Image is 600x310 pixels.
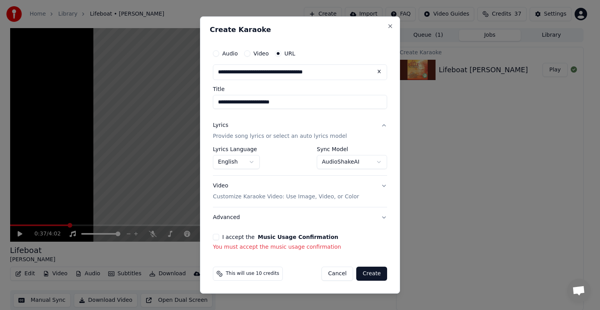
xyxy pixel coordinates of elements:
[356,267,387,281] button: Create
[213,146,260,152] label: Lyrics Language
[258,234,338,240] button: I accept the
[213,146,387,175] div: LyricsProvide song lyrics or select an auto lyrics model
[254,51,269,56] label: Video
[321,267,353,281] button: Cancel
[226,271,279,277] span: This will use 10 credits
[213,86,387,92] label: Title
[213,243,387,251] p: You must accept the music usage confirmation
[284,51,295,56] label: URL
[213,176,387,207] button: VideoCustomize Karaoke Video: Use Image, Video, or Color
[213,193,359,201] p: Customize Karaoke Video: Use Image, Video, or Color
[213,182,359,201] div: Video
[210,26,390,33] h2: Create Karaoke
[213,121,228,129] div: Lyrics
[317,146,387,152] label: Sync Model
[222,234,338,240] label: I accept the
[213,132,347,140] p: Provide song lyrics or select an auto lyrics model
[213,115,387,146] button: LyricsProvide song lyrics or select an auto lyrics model
[222,51,238,56] label: Audio
[213,207,387,228] button: Advanced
